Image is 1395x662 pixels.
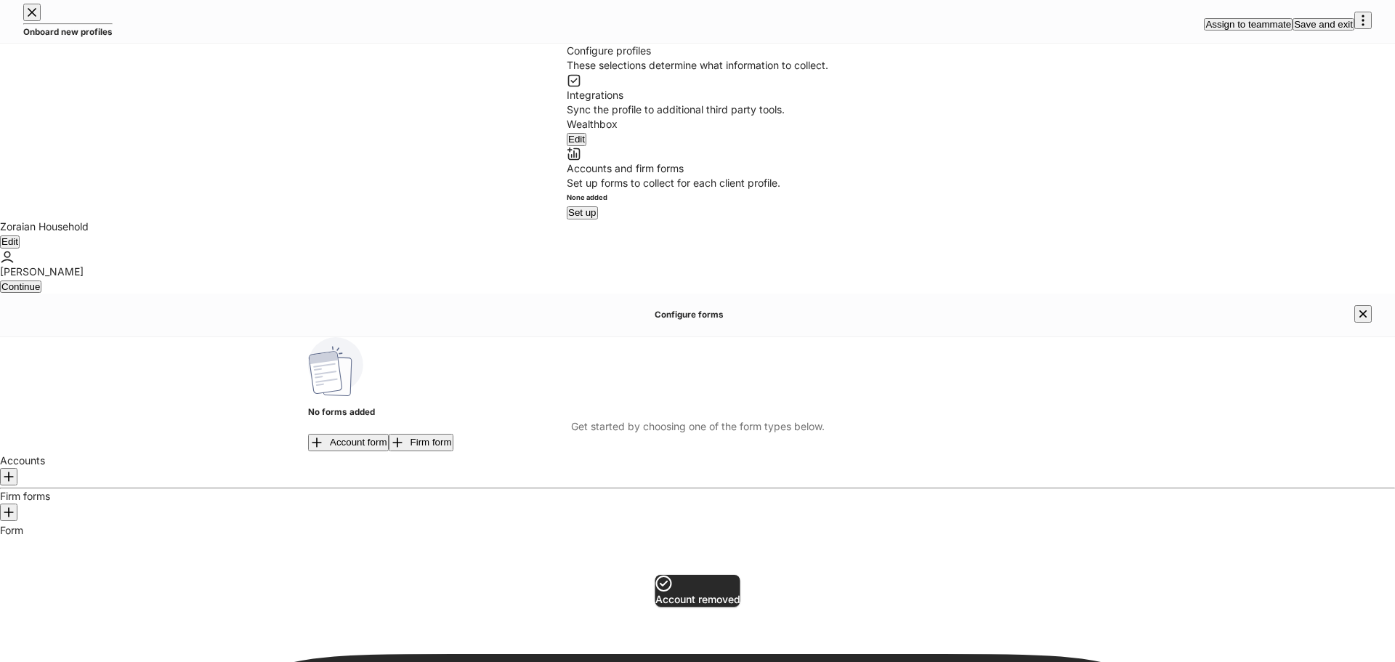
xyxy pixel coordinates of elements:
[1294,20,1353,29] div: Save and exit
[308,419,1087,434] p: Get started by choosing one of the form types below.
[23,25,113,39] h5: Onboard new profiles
[567,88,828,102] div: Integrations
[568,134,585,144] div: Edit
[1,237,18,246] div: Edit
[1,282,40,291] div: Continue
[389,434,453,451] button: Firm form
[310,435,387,450] div: Account form
[567,190,828,205] h6: None added
[308,434,389,451] button: Account form
[655,307,724,322] h5: Configure forms
[568,208,597,217] div: Set up
[567,44,828,58] div: Configure profiles
[567,176,828,190] div: Set up forms to collect for each client profile.
[567,161,828,176] div: Accounts and firm forms
[308,405,1087,419] h5: No forms added
[567,117,828,132] div: Wealthbox
[655,592,740,607] h5: Account removed
[390,435,452,450] div: Firm form
[567,102,828,117] div: Sync the profile to additional third party tools.
[567,58,828,73] div: These selections determine what information to collect.
[1205,20,1291,29] div: Assign to teammate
